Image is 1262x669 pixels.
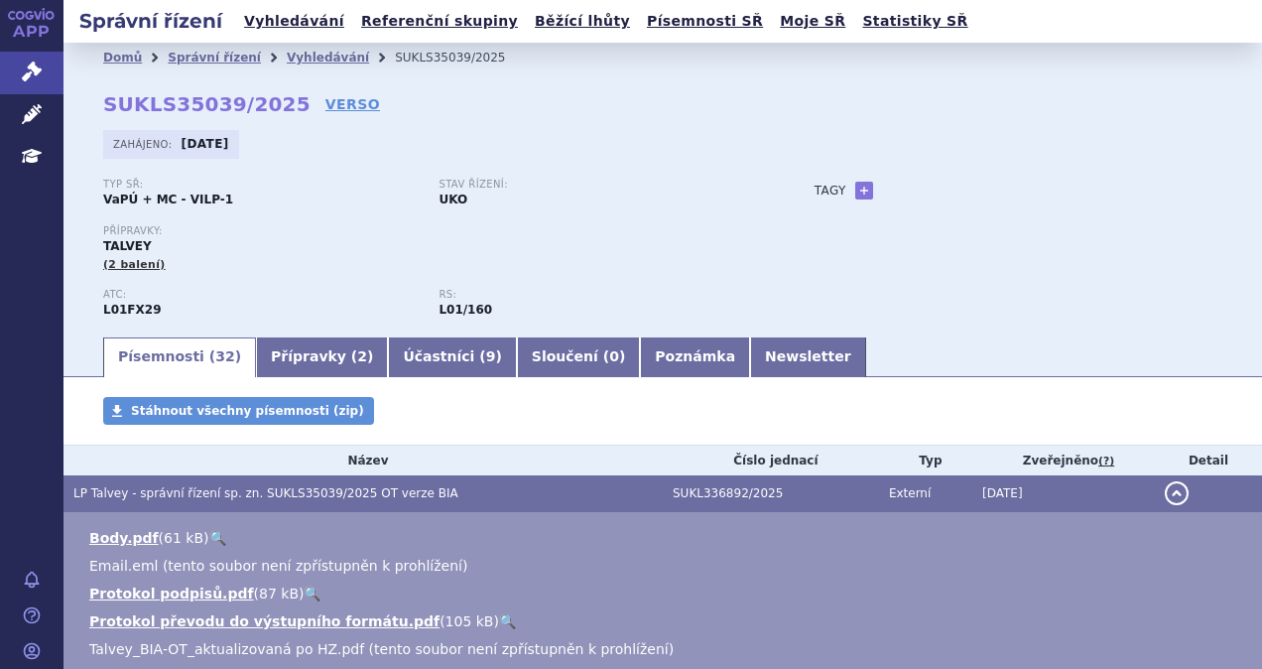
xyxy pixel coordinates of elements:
a: Sloučení (0) [517,337,640,377]
span: 61 kB [164,530,203,546]
span: 87 kB [259,586,299,602]
th: Zveřejněno [972,446,1155,475]
span: Externí [889,486,931,500]
li: ( ) [89,611,1242,631]
button: detail [1165,481,1189,505]
span: 105 kB [445,613,494,629]
a: Poznámka [640,337,750,377]
a: Protokol převodu do výstupního formátu.pdf [89,613,440,629]
a: Moje SŘ [774,8,851,35]
a: Vyhledávání [287,51,369,65]
li: ( ) [89,584,1242,603]
li: SUKLS35039/2025 [395,43,531,72]
p: Přípravky: [103,225,775,237]
a: Protokol podpisů.pdf [89,586,254,602]
a: Účastníci (9) [388,337,516,377]
span: Zahájeno: [113,136,176,152]
h3: Tagy [815,179,846,202]
span: (2 balení) [103,258,166,271]
a: Domů [103,51,142,65]
span: TALVEY [103,239,152,253]
a: Písemnosti (32) [103,337,256,377]
span: Stáhnout všechny písemnosti (zip) [131,404,364,418]
span: 32 [215,348,234,364]
a: Vyhledávání [238,8,350,35]
th: Číslo jednací [663,446,879,475]
th: Typ [879,446,972,475]
a: 🔍 [304,586,320,602]
a: Písemnosti SŘ [641,8,769,35]
p: Typ SŘ: [103,179,419,191]
strong: SUKLS35039/2025 [103,92,311,116]
span: Talvey_BIA-OT_aktualizovaná po HZ.pdf (tento soubor není zpřístupněn k prohlížení) [89,641,674,657]
a: Newsletter [750,337,866,377]
a: VERSO [325,94,380,114]
a: Správní řízení [168,51,261,65]
span: 0 [609,348,619,364]
span: LP Talvey - správní řízení sp. zn. SUKLS35039/2025 OT verze BIA [73,486,458,500]
li: ( ) [89,528,1242,548]
strong: VaPÚ + MC - VILP-1 [103,193,233,206]
a: + [855,182,873,200]
a: Referenční skupiny [355,8,524,35]
td: SUKL336892/2025 [663,475,879,512]
span: 9 [486,348,496,364]
a: Stáhnout všechny písemnosti (zip) [103,397,374,425]
p: ATC: [103,289,419,301]
a: 🔍 [499,613,516,629]
abbr: (?) [1098,455,1114,468]
h2: Správní řízení [63,7,238,35]
span: 2 [357,348,367,364]
a: Statistiky SŘ [856,8,973,35]
th: Název [63,446,663,475]
a: 🔍 [209,530,226,546]
strong: [DATE] [182,137,229,151]
a: Běžící lhůty [529,8,636,35]
p: Stav řízení: [439,179,754,191]
strong: monoklonální protilátky a konjugáty protilátka – léčivo [439,303,492,317]
th: Detail [1155,446,1262,475]
strong: UKO [439,193,467,206]
a: Přípravky (2) [256,337,388,377]
a: Body.pdf [89,530,159,546]
strong: TALKVETAMAB [103,303,162,317]
p: RS: [439,289,754,301]
span: Email.eml (tento soubor není zpřístupněn k prohlížení) [89,558,467,574]
td: [DATE] [972,475,1155,512]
